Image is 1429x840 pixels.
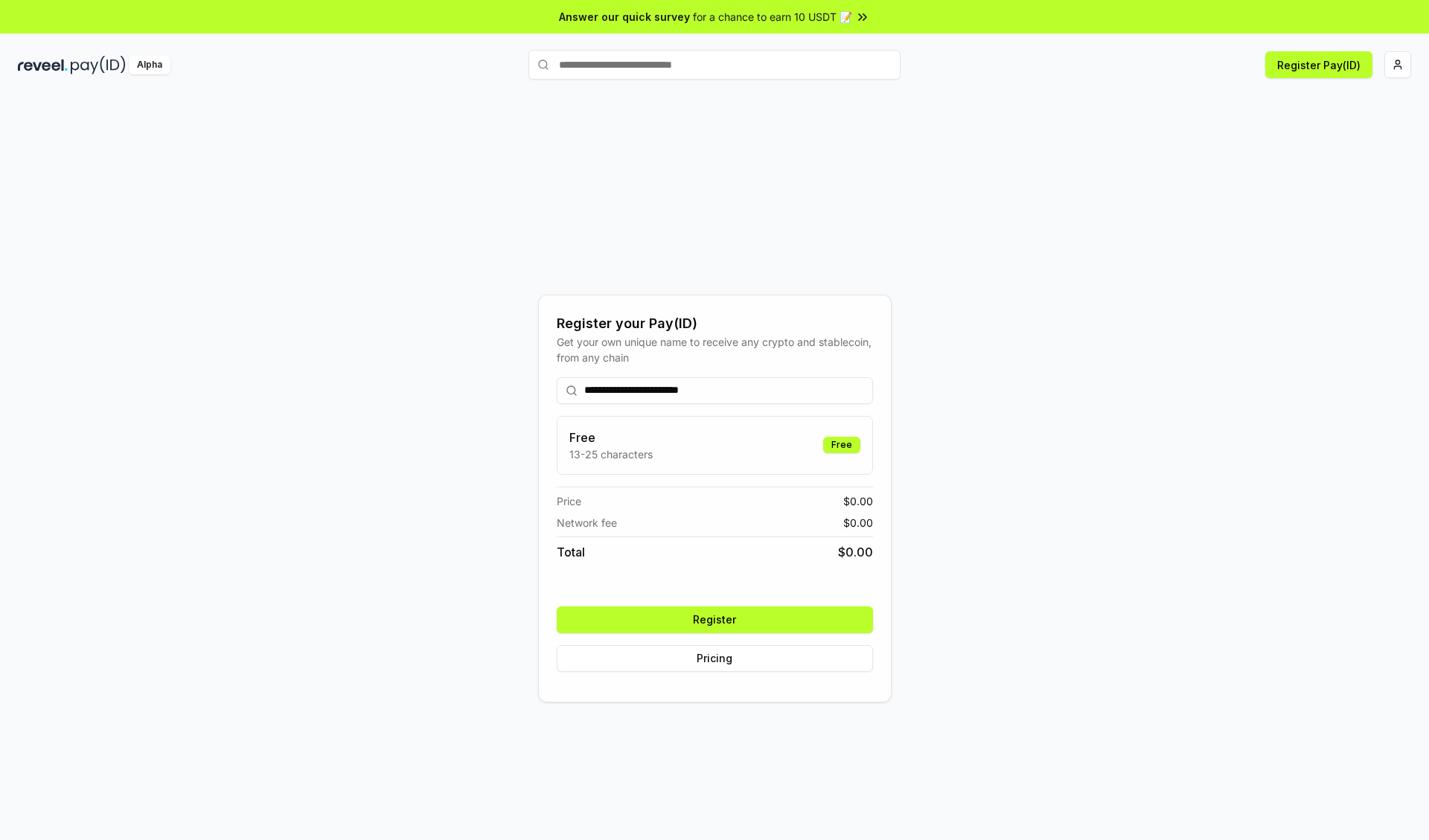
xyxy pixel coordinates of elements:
[843,493,873,509] span: $ 0.00
[693,9,852,25] span: for a chance to earn 10 USDT 📝
[559,9,690,25] span: Answer our quick survey
[18,56,68,74] img: reveel_dark
[557,515,617,530] span: Network fee
[557,493,581,509] span: Price
[569,429,653,446] h3: Free
[129,56,170,74] div: Alpha
[823,437,860,453] div: Free
[557,606,873,633] button: Register
[557,313,873,334] div: Register your Pay(ID)
[71,56,126,74] img: pay_id
[843,515,873,530] span: $ 0.00
[557,334,873,365] div: Get your own unique name to receive any crypto and stablecoin, from any chain
[838,543,873,561] span: $ 0.00
[569,446,653,462] p: 13-25 characters
[1265,51,1372,78] button: Register Pay(ID)
[557,645,873,672] button: Pricing
[557,543,585,561] span: Total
